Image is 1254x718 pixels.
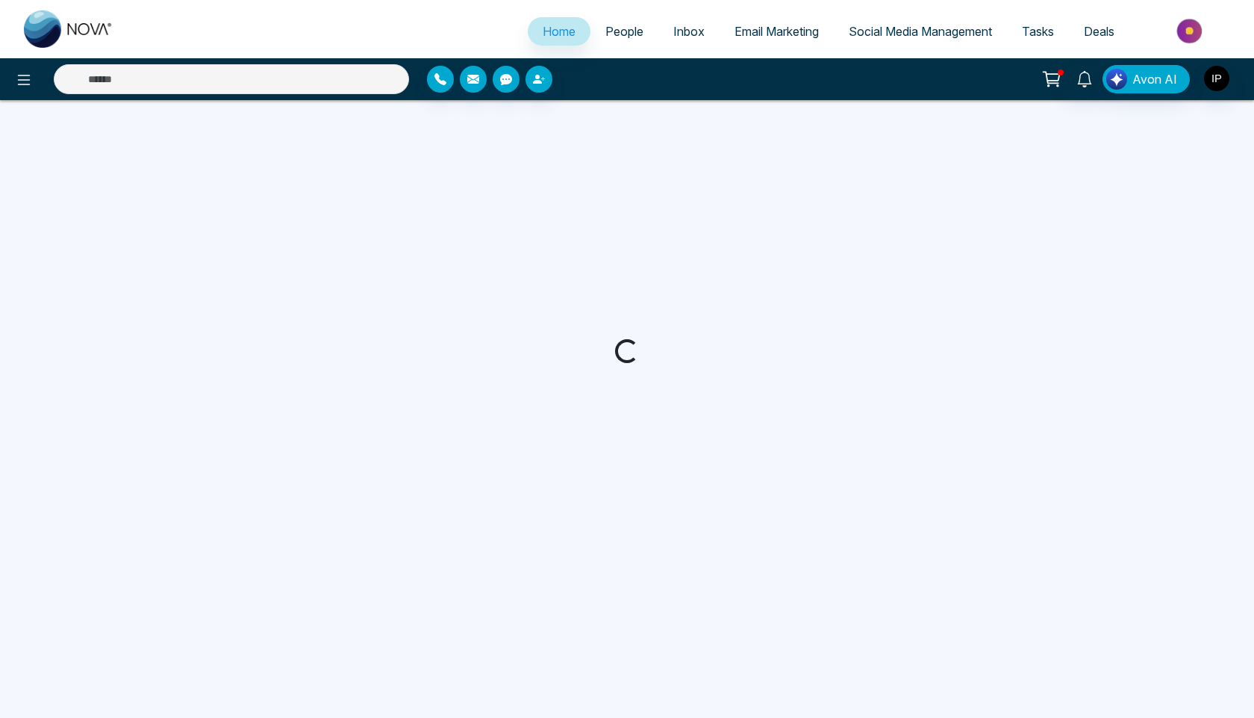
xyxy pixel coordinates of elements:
[528,17,590,46] a: Home
[834,17,1007,46] a: Social Media Management
[1007,17,1069,46] a: Tasks
[590,17,658,46] a: People
[24,10,113,48] img: Nova CRM Logo
[1069,17,1129,46] a: Deals
[1106,69,1127,90] img: Lead Flow
[543,24,575,39] span: Home
[1102,65,1190,93] button: Avon AI
[1137,14,1245,48] img: Market-place.gif
[849,24,992,39] span: Social Media Management
[673,24,705,39] span: Inbox
[1084,24,1114,39] span: Deals
[605,24,643,39] span: People
[658,17,720,46] a: Inbox
[734,24,819,39] span: Email Marketing
[720,17,834,46] a: Email Marketing
[1132,70,1177,88] span: Avon AI
[1022,24,1054,39] span: Tasks
[1204,66,1229,91] img: User Avatar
